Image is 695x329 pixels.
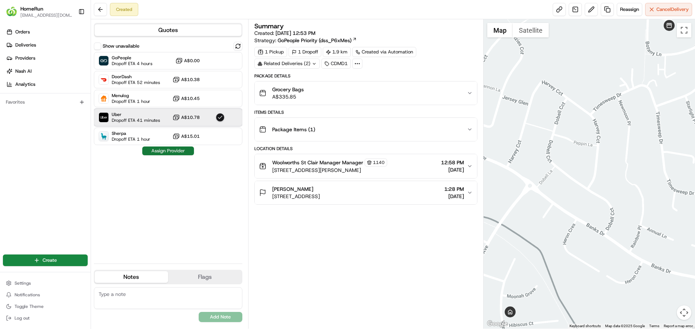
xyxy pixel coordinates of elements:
[112,136,150,142] span: Dropoff ETA 1 hour
[43,257,57,264] span: Create
[255,154,477,178] button: Woolworths St Clair Manager Manager1140[STREET_ADDRESS][PERSON_NAME]12:58 PM[DATE]
[99,132,108,141] img: Sherpa
[15,29,30,35] span: Orders
[485,319,509,329] a: Open this area in Google Maps (opens a new window)
[112,99,150,104] span: Dropoff ETA 1 hour
[3,52,91,64] a: Providers
[3,254,88,266] button: Create
[272,166,387,174] span: [STREET_ADDRESS][PERSON_NAME]
[569,324,601,329] button: Keyboard shortcuts
[99,75,108,84] img: DoorDash
[15,68,32,75] span: Nash AI
[15,280,31,286] span: Settings
[3,96,88,108] div: Favorites
[487,23,513,37] button: Show street map
[664,324,693,328] a: Report a map error
[95,24,242,36] button: Quotes
[272,193,320,200] span: [STREET_ADDRESS]
[255,181,477,204] button: [PERSON_NAME][STREET_ADDRESS]1:28 PM[DATE]
[172,95,200,102] button: A$10.45
[3,301,88,312] button: Toggle Theme
[95,271,168,283] button: Notes
[513,23,549,37] button: Show satellite imagery
[3,278,88,288] button: Settings
[645,3,692,16] button: CancelDelivery
[112,55,152,61] span: GoPeople
[373,160,385,165] span: 1140
[649,324,659,328] a: Terms (opens in new tab)
[272,159,363,166] span: Woolworths St Clair Manager Manager
[254,23,284,29] h3: Summary
[99,56,108,65] img: GoPeople
[15,304,44,309] span: Toggle Theme
[6,6,17,17] img: HomeRun
[254,146,477,152] div: Location Details
[99,94,108,103] img: Menulog
[272,126,315,133] span: Package Items ( 1 )
[3,39,91,51] a: Deliveries
[254,59,320,69] div: Related Deliveries (2)
[112,74,160,80] span: DoorDash
[15,292,40,298] span: Notifications
[15,55,35,61] span: Providers
[15,81,35,88] span: Analytics
[172,76,200,83] button: A$10.38
[677,23,691,37] button: Toggle fullscreen view
[112,93,150,99] span: Menulog
[181,96,200,101] span: A$10.45
[20,12,72,18] button: [EMAIL_ADDRESS][DOMAIN_NAME]
[485,319,509,329] img: Google
[444,193,464,200] span: [DATE]
[289,47,321,57] div: 1 Dropoff
[255,118,477,141] button: Package Items (1)
[441,159,464,166] span: 12:58 PM
[255,81,477,105] button: Grocery BagsA$335.85
[15,42,36,48] span: Deliveries
[254,47,287,57] div: 1 Pickup
[3,3,75,20] button: HomeRunHomeRun[EMAIL_ADDRESS][DOMAIN_NAME]
[254,73,477,79] div: Package Details
[20,5,43,12] button: HomeRun
[321,59,351,69] div: CDMD1
[99,113,108,122] img: Uber
[254,37,357,44] div: Strategy:
[656,6,689,13] span: Cancel Delivery
[172,133,200,140] button: A$15.01
[275,30,315,36] span: [DATE] 12:53 PM
[254,109,477,115] div: Items Details
[181,77,200,83] span: A$10.38
[15,315,29,321] span: Log out
[103,43,139,49] label: Show unavailable
[272,93,304,100] span: A$335.85
[272,86,304,93] span: Grocery Bags
[677,305,691,320] button: Map camera controls
[181,115,200,120] span: A$10.78
[112,131,150,136] span: Sherpa
[168,271,242,283] button: Flags
[278,37,357,44] a: GoPeople Priority (dss_P6xMes)
[278,37,352,44] span: GoPeople Priority (dss_P6xMes)
[142,147,194,155] button: Assign Provider
[620,6,639,13] span: Reassign
[112,61,152,67] span: Dropoff ETA 4 hours
[605,324,645,328] span: Map data ©2025 Google
[3,26,91,38] a: Orders
[175,57,200,64] button: A$0.00
[3,79,91,90] a: Analytics
[3,313,88,323] button: Log out
[172,114,200,121] button: A$10.78
[352,47,416,57] a: Created via Automation
[3,290,88,300] button: Notifications
[254,29,315,37] span: Created:
[112,112,160,117] span: Uber
[3,65,91,77] a: Nash AI
[617,3,642,16] button: Reassign
[112,117,160,123] span: Dropoff ETA 41 minutes
[272,185,313,193] span: [PERSON_NAME]
[181,133,200,139] span: A$15.01
[184,58,200,64] span: A$0.00
[444,185,464,193] span: 1:28 PM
